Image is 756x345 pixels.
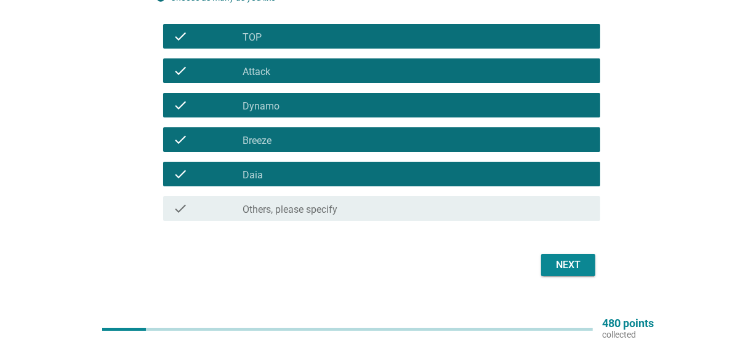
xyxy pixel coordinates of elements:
[173,201,188,216] i: check
[243,169,263,181] label: Daia
[173,167,188,181] i: check
[243,100,279,113] label: Dynamo
[551,258,585,272] div: Next
[243,31,262,44] label: TOP
[603,318,654,329] p: 480 points
[603,329,654,340] p: collected
[173,98,188,113] i: check
[173,63,188,78] i: check
[243,66,270,78] label: Attack
[243,204,337,216] label: Others, please specify
[173,132,188,147] i: check
[173,29,188,44] i: check
[541,254,595,276] button: Next
[243,135,271,147] label: Breeze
